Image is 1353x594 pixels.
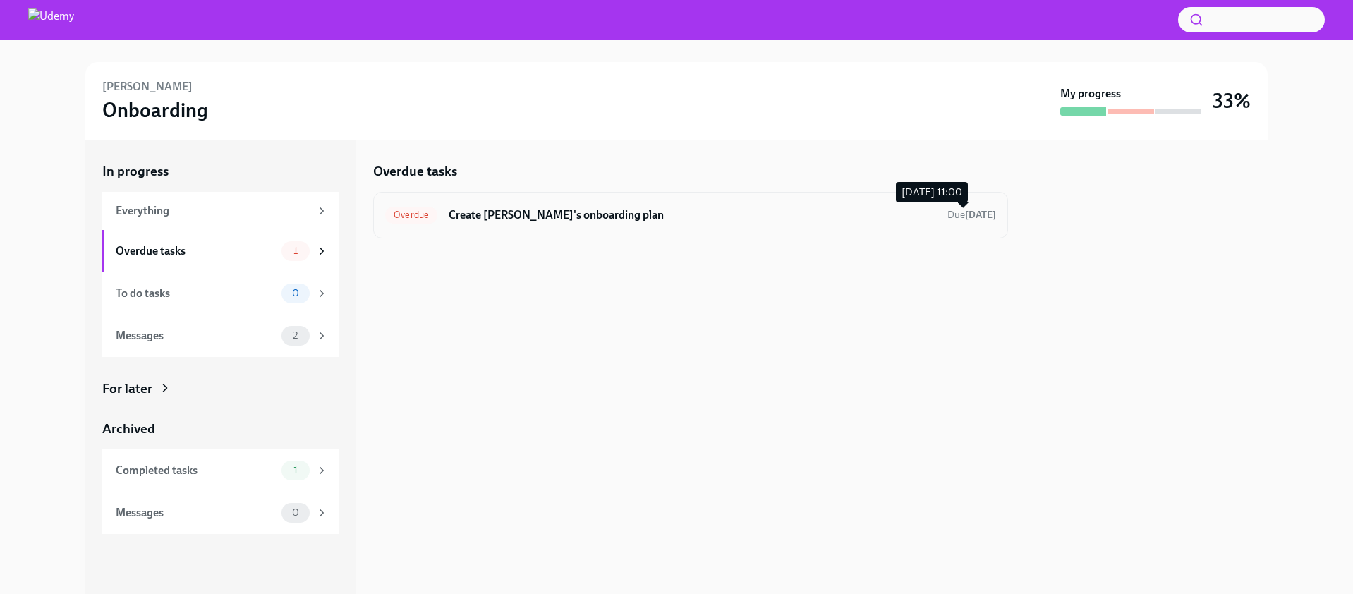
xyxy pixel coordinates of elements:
[102,162,339,181] a: In progress
[449,207,936,223] h6: Create [PERSON_NAME]'s onboarding plan
[1060,86,1121,102] strong: My progress
[285,465,306,475] span: 1
[284,288,308,298] span: 0
[28,8,74,31] img: Udemy
[116,463,276,478] div: Completed tasks
[385,210,437,220] span: Overdue
[102,315,339,357] a: Messages2
[102,492,339,534] a: Messages0
[102,420,339,438] a: Archived
[102,272,339,315] a: To do tasks0
[102,79,193,95] h6: [PERSON_NAME]
[116,328,276,344] div: Messages
[284,507,308,518] span: 0
[102,97,208,123] h3: Onboarding
[284,330,306,341] span: 2
[285,246,306,256] span: 1
[385,204,996,226] a: OverdueCreate [PERSON_NAME]'s onboarding planDue[DATE]
[1213,88,1251,114] h3: 33%
[947,209,996,221] span: Due
[116,286,276,301] div: To do tasks
[116,243,276,259] div: Overdue tasks
[116,505,276,521] div: Messages
[102,449,339,492] a: Completed tasks1
[102,192,339,230] a: Everything
[102,230,339,272] a: Overdue tasks1
[116,203,310,219] div: Everything
[102,380,152,398] div: For later
[965,209,996,221] strong: [DATE]
[102,380,339,398] a: For later
[373,162,457,181] h5: Overdue tasks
